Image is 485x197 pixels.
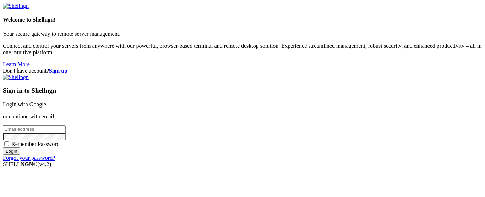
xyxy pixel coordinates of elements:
[3,113,482,120] p: or continue with email:
[11,141,60,147] span: Remember Password
[3,87,482,95] h3: Sign in to Shellngn
[3,61,30,67] a: Learn More
[3,74,29,80] img: Shellngn
[4,141,9,146] input: Remember Password
[3,31,482,37] p: Your secure gateway to remote server management.
[3,125,66,133] input: Email address
[3,101,46,107] a: Login with Google
[3,161,51,167] span: SHELL ©
[21,161,33,167] b: NGN
[3,147,20,155] input: Login
[3,3,29,9] img: Shellngn
[3,43,482,56] p: Connect and control your servers from anywhere with our powerful, browser-based terminal and remo...
[49,68,67,74] a: Sign up
[38,161,51,167] span: 4.2.0
[3,68,482,74] div: Don't have account?
[3,155,55,161] a: Forgot your password?
[3,17,482,23] h4: Welcome to Shellngn!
